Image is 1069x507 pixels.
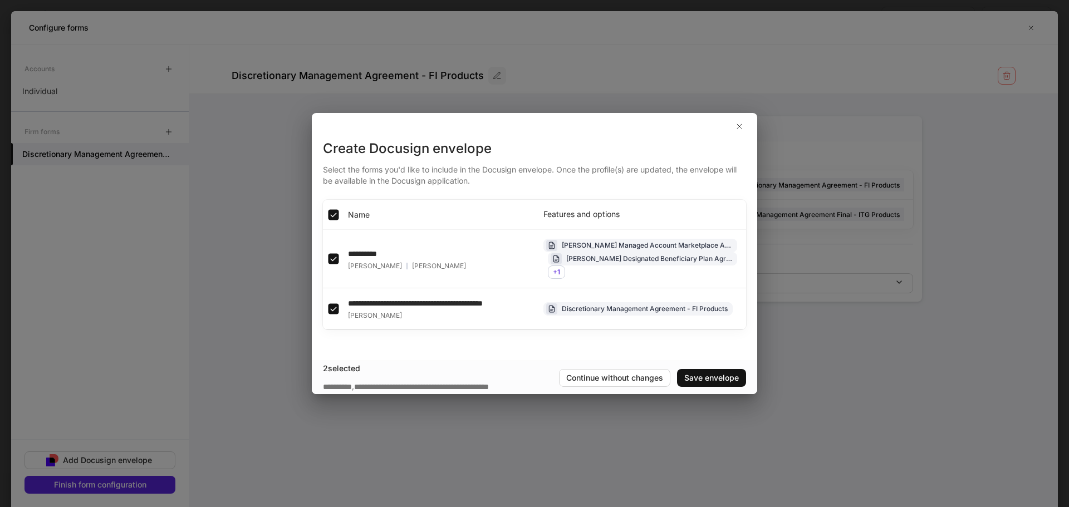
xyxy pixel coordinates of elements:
[684,372,739,383] div: Save envelope
[562,240,732,250] div: [PERSON_NAME] Managed Account Marketplace Account Application -- Individual (APP20284-45)
[566,253,732,264] div: [PERSON_NAME] Designated Beneficiary Plan Agreement
[323,140,746,157] div: Create Docusign envelope
[534,200,746,230] th: Features and options
[323,381,489,392] div: ,
[562,303,728,314] div: Discretionary Management Agreement - FI Products
[323,363,559,374] div: 2 selected
[348,311,402,320] span: [PERSON_NAME]
[323,157,746,186] div: Select the forms you'd like to include in the Docusign envelope. Once the profile(s) are updated,...
[348,262,466,270] div: [PERSON_NAME]
[559,369,670,387] button: Continue without changes
[553,268,560,276] span: + 1
[677,369,746,387] button: Save envelope
[348,209,370,220] span: Name
[566,372,663,383] div: Continue without changes
[412,262,466,270] span: [PERSON_NAME]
